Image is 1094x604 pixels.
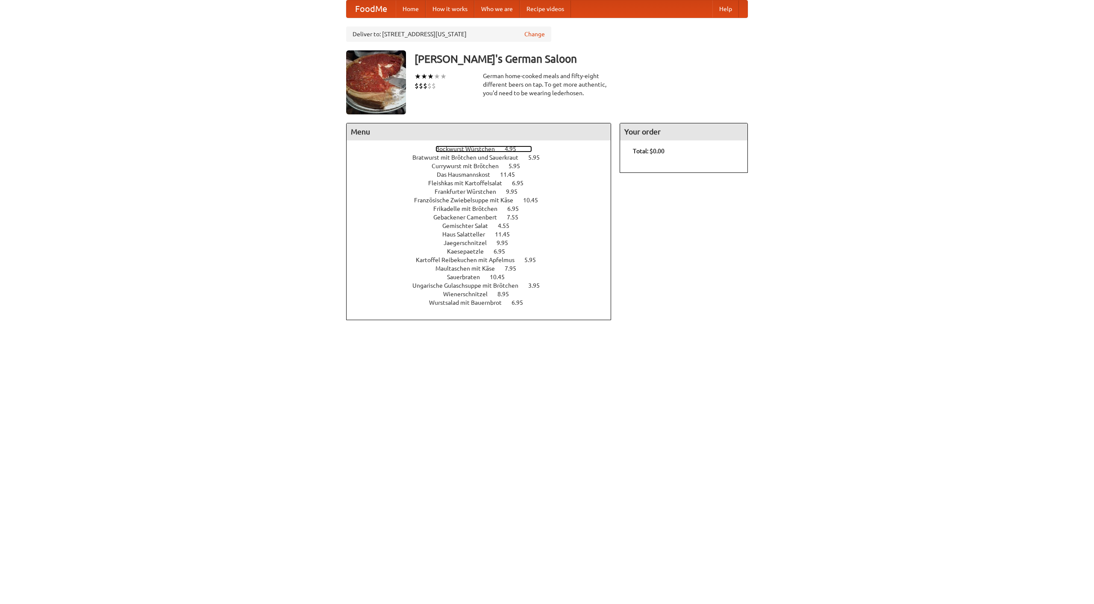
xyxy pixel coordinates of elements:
[416,257,523,263] span: Kartoffel Reibekuchen mit Apfelmus
[490,274,513,280] span: 10.45
[415,81,419,90] li: $
[447,248,492,255] span: Kaesepaetzle
[506,188,526,195] span: 9.95
[435,146,532,152] a: Bockwurst Würstchen 4.95
[620,123,747,140] h4: Your order
[524,257,544,263] span: 5.95
[347,0,396,18] a: FoodMe
[435,265,503,272] span: Maultaschen mit Käse
[432,163,536,169] a: Currywurst mit Brötchen 5.95
[474,0,520,18] a: Who we are
[498,222,518,229] span: 4.55
[520,0,571,18] a: Recipe videos
[444,239,495,246] span: Jaegerschnitzel
[415,72,421,81] li: ★
[346,50,406,114] img: angular.jpg
[528,154,548,161] span: 5.95
[435,188,533,195] a: Frankfurter Würstchen 9.95
[442,231,526,238] a: Haus Salatteller 11.45
[447,274,521,280] a: Sauerbraten 10.45
[495,231,518,238] span: 11.45
[483,72,611,97] div: German home-cooked meals and fifty-eight different beers on tap. To get more authentic, you'd nee...
[633,148,665,155] b: Total: $0.00
[414,197,554,204] a: Französische Zwiebelsuppe mit Käse 10.45
[442,222,497,229] span: Gemischter Salat
[528,282,548,289] span: 3.95
[435,188,505,195] span: Frankfurter Würstchen
[500,171,523,178] span: 11.45
[509,163,529,169] span: 5.95
[419,81,423,90] li: $
[505,146,525,152] span: 4.95
[433,205,506,212] span: Frikadelle mit Brötchen
[442,222,525,229] a: Gemischter Salat 4.55
[507,214,527,221] span: 7.55
[447,248,521,255] a: Kaesepaetzle 6.95
[523,197,547,204] span: 10.45
[443,291,496,298] span: Wienerschnitzel
[429,299,510,306] span: Wurstsalad mit Bauernbrot
[712,0,739,18] a: Help
[442,231,494,238] span: Haus Salatteller
[433,205,535,212] a: Frikadelle mit Brötchen 6.95
[347,123,611,140] h4: Menu
[433,214,506,221] span: Gebackener Camenbert
[412,282,527,289] span: Ungarische Gulaschsuppe mit Brötchen
[412,154,527,161] span: Bratwurst mit Brötchen und Sauerkraut
[494,248,514,255] span: 6.95
[415,50,748,67] h3: [PERSON_NAME]'s German Saloon
[428,180,539,187] a: Fleishkas mit Kartoffelsalat 6.95
[437,171,499,178] span: Das Hausmannskost
[412,282,556,289] a: Ungarische Gulaschsuppe mit Brötchen 3.95
[444,239,524,246] a: Jaegerschnitzel 9.95
[443,291,525,298] a: Wienerschnitzel 8.95
[421,72,427,81] li: ★
[429,299,539,306] a: Wurstsalad mit Bauernbrot 6.95
[433,214,534,221] a: Gebackener Camenbert 7.55
[434,72,440,81] li: ★
[497,239,517,246] span: 9.95
[423,81,427,90] li: $
[346,26,551,42] div: Deliver to: [STREET_ADDRESS][US_STATE]
[432,163,507,169] span: Currywurst mit Brötchen
[435,265,532,272] a: Maultaschen mit Käse 7.95
[447,274,488,280] span: Sauerbraten
[497,291,518,298] span: 8.95
[505,265,525,272] span: 7.95
[512,180,532,187] span: 6.95
[428,180,511,187] span: Fleishkas mit Kartoffelsalat
[432,81,436,90] li: $
[416,257,552,263] a: Kartoffel Reibekuchen mit Apfelmus 5.95
[435,146,503,152] span: Bockwurst Würstchen
[414,197,522,204] span: Französische Zwiebelsuppe mit Käse
[427,72,434,81] li: ★
[426,0,474,18] a: How it works
[507,205,527,212] span: 6.95
[412,154,556,161] a: Bratwurst mit Brötchen und Sauerkraut 5.95
[427,81,432,90] li: $
[440,72,447,81] li: ★
[524,30,545,38] a: Change
[437,171,531,178] a: Das Hausmannskost 11.45
[396,0,426,18] a: Home
[512,299,532,306] span: 6.95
